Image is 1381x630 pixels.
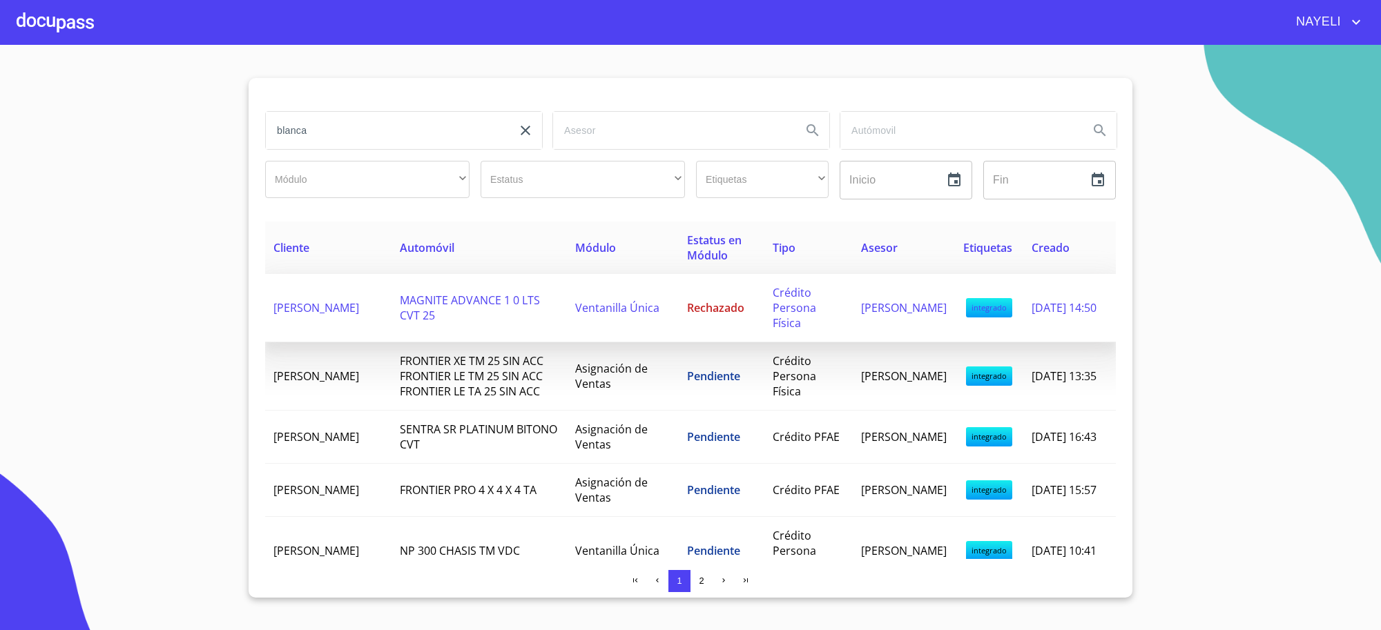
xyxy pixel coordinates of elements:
[575,361,648,391] span: Asignación de Ventas
[1286,11,1364,33] button: account of current user
[1032,543,1097,558] span: [DATE] 10:41
[1083,114,1117,147] button: Search
[400,240,454,255] span: Automóvil
[1032,368,1097,384] span: [DATE] 13:35
[575,543,659,558] span: Ventanilla Única
[966,366,1012,386] span: integrado
[668,570,690,592] button: 1
[273,543,359,558] span: [PERSON_NAME]
[840,112,1078,149] input: search
[861,240,898,255] span: Asesor
[773,285,816,331] span: Crédito Persona Física
[575,422,648,452] span: Asignación de Ventas
[687,543,740,558] span: Pendiente
[400,482,537,498] span: FRONTIER PRO 4 X 4 X 4 TA
[861,368,947,384] span: [PERSON_NAME]
[699,575,704,586] span: 2
[696,161,829,198] div: ​
[861,300,947,315] span: [PERSON_NAME]
[273,300,359,315] span: [PERSON_NAME]
[273,482,359,498] span: [PERSON_NAME]
[966,541,1012,560] span: integrado
[553,112,791,149] input: search
[400,353,543,399] span: FRONTIER XE TM 25 SIN ACC FRONTIER LE TM 25 SIN ACC FRONTIER LE TA 25 SIN ACC
[273,368,359,384] span: [PERSON_NAME]
[273,240,309,255] span: Cliente
[266,112,503,149] input: search
[690,570,713,592] button: 2
[400,543,520,558] span: NP 300 CHASIS TM VDC
[575,240,616,255] span: Módulo
[773,482,840,498] span: Crédito PFAE
[509,114,542,147] button: clear input
[687,300,744,315] span: Rechazado
[963,240,1012,255] span: Etiquetas
[861,543,947,558] span: [PERSON_NAME]
[773,353,816,399] span: Crédito Persona Física
[1032,429,1097,444] span: [DATE] 16:43
[575,475,648,505] span: Asignación de Ventas
[1032,300,1097,315] span: [DATE] 14:50
[861,429,947,444] span: [PERSON_NAME]
[773,528,816,573] span: Crédito Persona Física
[966,480,1012,500] span: integrado
[400,293,540,323] span: MAGNITE ADVANCE 1 0 LTS CVT 25
[687,429,740,444] span: Pendiente
[796,114,829,147] button: Search
[966,298,1012,317] span: integrado
[273,429,359,444] span: [PERSON_NAME]
[575,300,659,315] span: Ventanilla Única
[773,429,840,444] span: Crédito PFAE
[481,161,685,198] div: ​
[400,422,557,452] span: SENTRA SR PLATINUM BITONO CVT
[773,240,795,255] span: Tipo
[687,368,740,384] span: Pendiente
[687,233,742,263] span: Estatus en Módulo
[1032,240,1070,255] span: Creado
[1286,11,1348,33] span: NAYELI
[1032,482,1097,498] span: [DATE] 15:57
[687,482,740,498] span: Pendiente
[265,161,470,198] div: ​
[861,482,947,498] span: [PERSON_NAME]
[966,427,1012,446] span: integrado
[677,575,682,586] span: 1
